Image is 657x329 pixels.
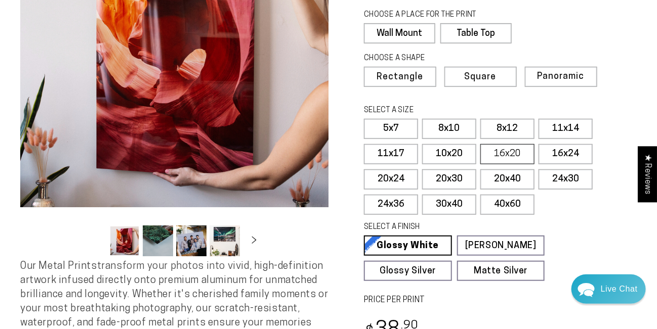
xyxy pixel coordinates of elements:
[422,144,476,164] label: 10x20
[364,10,502,21] legend: CHOOSE A PLACE FOR THE PRINT
[210,225,240,256] button: Load image 4 in gallery view
[480,169,535,190] label: 20x40
[176,225,207,256] button: Load image 3 in gallery view
[601,274,638,304] div: Contact Us Directly
[571,274,646,304] div: Chat widget toggle
[480,119,535,139] label: 8x12
[480,195,535,215] label: 40x60
[539,119,593,139] label: 11x14
[422,195,476,215] label: 30x40
[84,230,106,252] button: Slide left
[465,73,497,82] span: Square
[539,169,593,190] label: 24x30
[364,222,524,233] legend: SELECT A FINISH
[364,169,418,190] label: 20x24
[457,261,545,281] a: Matte Silver
[539,144,593,164] label: 16x24
[638,146,657,202] div: Click to open Judge.me floating reviews tab
[377,73,423,82] span: Rectangle
[364,236,452,256] a: Glossy White
[364,261,452,281] a: Glossy Silver
[457,236,545,256] a: [PERSON_NAME]
[364,295,637,306] label: PRICE PER PRINT
[422,119,476,139] label: 8x10
[364,105,524,116] legend: SELECT A SIZE
[364,119,418,139] label: 5x7
[109,225,140,256] button: Load image 1 in gallery view
[538,72,585,81] span: Panoramic
[480,144,535,164] label: 16x20
[422,169,476,190] label: 20x30
[364,144,418,164] label: 11x17
[440,23,512,43] label: Table Top
[143,225,173,256] button: Load image 2 in gallery view
[364,195,418,215] label: 24x36
[364,53,504,64] legend: CHOOSE A SHAPE
[364,23,435,43] label: Wall Mount
[243,230,265,252] button: Slide right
